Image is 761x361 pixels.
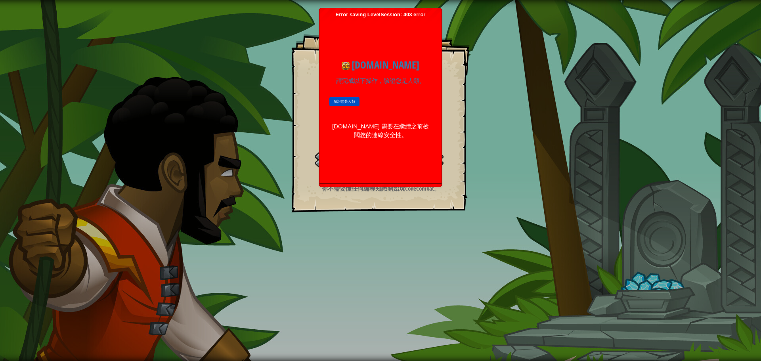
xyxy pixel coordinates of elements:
[329,76,432,86] p: 請完成以下操作，驗證您是人類。
[313,94,436,105] li: 收集寶石
[329,57,432,73] h1: [DOMAIN_NAME]
[329,122,432,140] div: [DOMAIN_NAME] 需要在繼續之前檢閱您的連線安全性。
[323,11,438,180] span: Error saving LevelSession: 403 error
[313,83,436,94] li: 避開尖刺
[301,184,460,193] p: 你不需要懂任何編程知識開始玩CodeCombat。
[329,97,359,106] input: 驗證您是人類
[342,62,350,70] img: codecombat.com 的圖示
